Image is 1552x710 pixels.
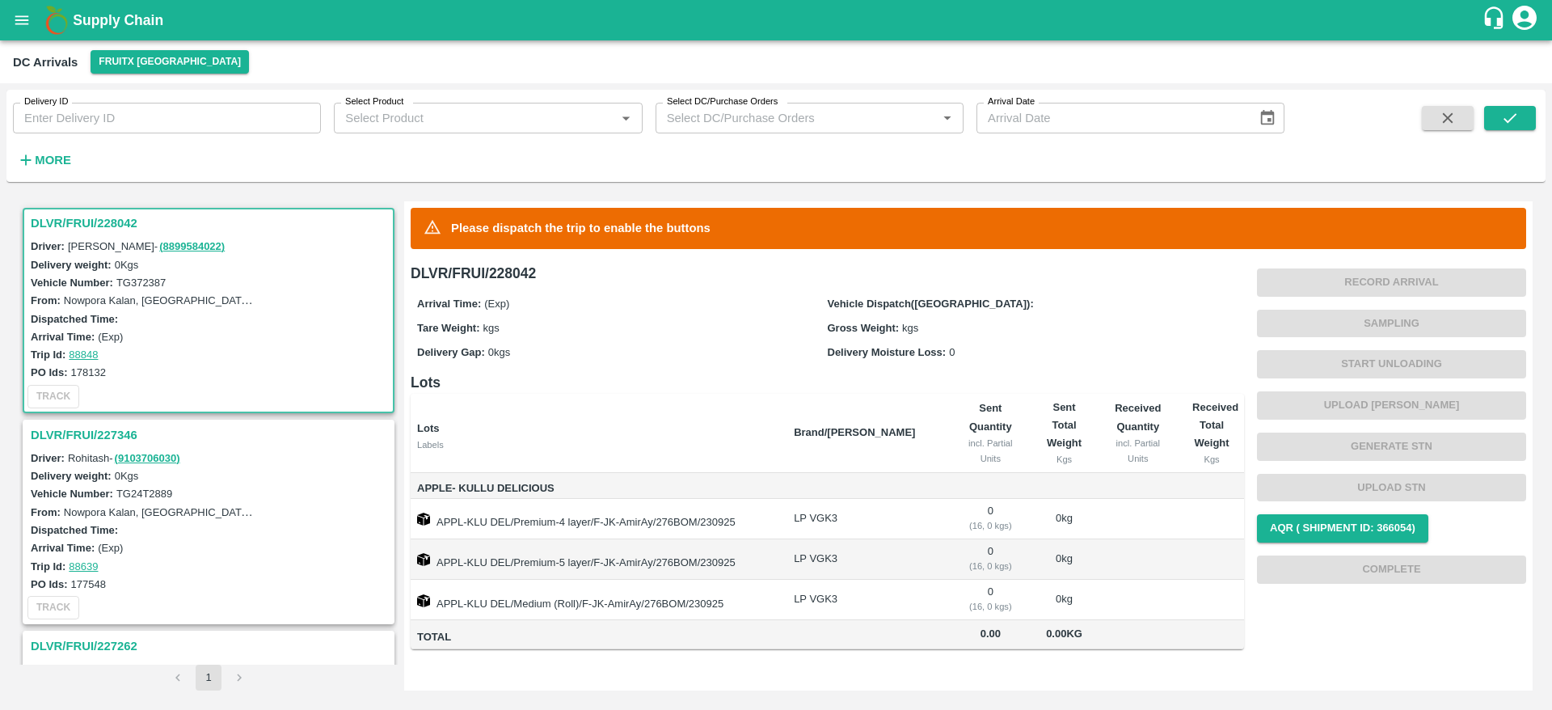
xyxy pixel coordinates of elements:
[828,298,1034,310] label: Vehicle Dispatch([GEOGRAPHIC_DATA]):
[1510,3,1539,37] div: account of current user
[31,488,113,500] label: Vehicle Number:
[31,506,61,518] label: From:
[1045,452,1084,467] div: Kgs
[1032,499,1097,539] td: 0 kg
[196,665,221,691] button: page 1
[781,499,949,539] td: LP VGK3
[64,294,482,306] label: Nowpora Kalan, [GEOGRAPHIC_DATA], [GEOGRAPHIC_DATA], [GEOGRAPHIC_DATA]
[417,513,430,526] img: box
[417,628,781,647] span: Total
[411,262,1244,285] h6: DLVR/FRUI/228042
[1109,436,1166,466] div: incl. Partial Units
[488,346,510,358] span: 0 kgs
[159,240,225,252] a: (8899584022)
[1032,580,1097,620] td: 0 kg
[1192,452,1231,467] div: Kgs
[31,470,112,482] label: Delivery weight:
[31,294,61,306] label: From:
[1257,514,1428,543] button: AQR ( Shipment Id: 366054)
[31,240,65,252] label: Driver:
[962,518,1019,533] div: ( 16, 0 kgs)
[31,366,68,378] label: PO Ids:
[962,436,1019,466] div: incl. Partial Units
[962,559,1019,573] div: ( 16, 0 kgs)
[69,349,98,361] a: 88848
[115,470,139,482] label: 0 Kgs
[24,95,68,108] label: Delivery ID
[417,322,480,334] label: Tare Weight:
[31,524,118,536] label: Dispatched Time:
[13,52,78,73] div: DC Arrivals
[615,108,636,129] button: Open
[98,542,123,554] label: (Exp)
[411,580,781,620] td: APPL-KLU DEL/Medium (Roll)/F-JK-AmirAy/276BOM/230925
[108,663,174,675] a: (7297024399)
[73,12,163,28] b: Supply Chain
[949,346,955,358] span: 0
[1032,539,1097,580] td: 0 kg
[31,663,65,675] label: Driver:
[31,542,95,554] label: Arrival Time:
[115,259,139,271] label: 0 Kgs
[13,146,75,174] button: More
[31,213,391,234] h3: DLVR/FRUI/228042
[828,346,947,358] label: Delivery Moisture Loss:
[949,499,1032,539] td: 0
[345,95,403,108] label: Select Product
[1046,628,1082,640] span: 0.00 Kg
[411,539,781,580] td: APPL-KLU DEL/Premium-5 layer/F-JK-AmirAy/276BOM/230925
[969,402,1012,432] b: Sent Quantity
[162,665,255,691] nav: pagination navigation
[1047,401,1082,450] b: Sent Total Weight
[71,578,106,590] label: 177548
[781,539,949,580] td: LP VGK3
[902,322,918,334] span: kgs
[949,580,1032,620] td: 0
[417,553,430,566] img: box
[71,366,106,378] label: 178132
[417,346,485,358] label: Delivery Gap:
[1192,401,1238,450] b: Received Total Weight
[13,103,321,133] input: Enter Delivery ID
[31,425,391,446] h3: DLVR/FRUI/227346
[31,313,118,325] label: Dispatched Time:
[417,422,439,434] b: Lots
[31,259,112,271] label: Delivery weight:
[35,154,71,167] strong: More
[1252,103,1283,133] button: Choose date
[794,426,915,438] b: Brand/[PERSON_NAME]
[417,480,781,498] span: Apple- Kullu Delicious
[116,488,172,500] label: TG24T2889
[976,103,1246,133] input: Arrival Date
[451,219,711,237] p: Please dispatch the trip to enable the buttons
[40,4,73,36] img: logo
[31,452,65,464] label: Driver:
[483,322,500,334] span: kgs
[417,298,481,310] label: Arrival Time:
[828,322,900,334] label: Gross Weight:
[411,499,781,539] td: APPL-KLU DEL/Premium-4 layer/F-JK-AmirAy/276BOM/230925
[31,331,95,343] label: Arrival Time:
[3,2,40,39] button: open drawer
[91,50,249,74] button: Select DC
[962,599,1019,614] div: ( 16, 0 kgs)
[31,277,113,289] label: Vehicle Number:
[339,108,610,129] input: Select Product
[949,539,1032,580] td: 0
[781,580,949,620] td: LP VGK3
[31,636,391,657] h3: DLVR/FRUI/227262
[31,578,68,590] label: PO Ids:
[68,452,182,464] span: Rohitash -
[64,505,482,518] label: Nowpora Kalan, [GEOGRAPHIC_DATA], [GEOGRAPHIC_DATA], [GEOGRAPHIC_DATA]
[988,95,1035,108] label: Arrival Date
[68,663,175,675] span: RAHUL -
[31,560,65,573] label: Trip Id:
[98,331,123,343] label: (Exp)
[31,349,65,361] label: Trip Id:
[1482,6,1510,35] div: customer-support
[660,108,911,129] input: Select DC/Purchase Orders
[417,594,430,607] img: box
[1115,402,1161,432] b: Received Quantity
[73,9,1482,32] a: Supply Chain
[962,625,1019,644] span: 0.00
